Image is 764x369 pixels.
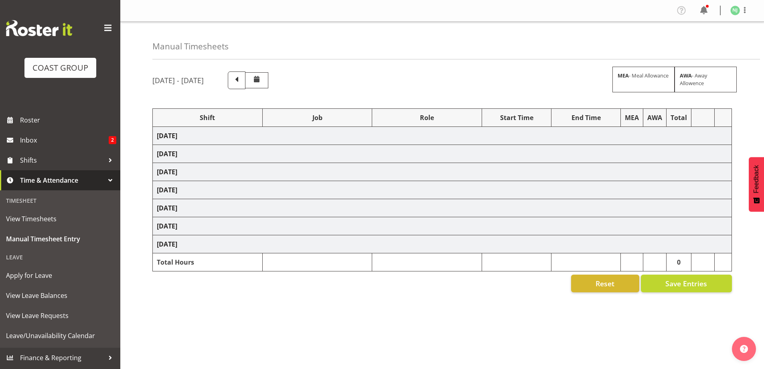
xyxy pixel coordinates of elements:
span: View Leave Balances [6,289,114,302]
h4: Manual Timesheets [152,42,229,51]
img: help-xxl-2.png [740,345,748,353]
span: Leave/Unavailability Calendar [6,330,114,342]
div: - Meal Allowance [612,67,675,92]
span: View Timesheets [6,213,114,225]
h5: [DATE] - [DATE] [152,76,204,85]
div: End Time [555,113,616,122]
span: View Leave Requests [6,310,114,322]
img: ngamata-junior3423.jpg [730,6,740,15]
div: Leave [2,249,118,265]
div: Role [376,113,478,122]
strong: AWA [680,72,692,79]
div: Timesheet [2,192,118,209]
strong: MEA [618,72,629,79]
span: Inbox [20,134,109,146]
span: Reset [596,278,614,289]
td: [DATE] [153,181,732,199]
button: Save Entries [641,275,732,292]
span: Feedback [753,165,760,193]
div: Job [267,113,368,122]
div: COAST GROUP [32,62,88,74]
span: Time & Attendance [20,174,104,186]
span: Finance & Reporting [20,352,104,364]
td: [DATE] [153,127,732,145]
button: Feedback - Show survey [749,157,764,212]
td: [DATE] [153,217,732,235]
div: AWA [647,113,662,122]
img: Rosterit website logo [6,20,72,36]
a: View Leave Balances [2,285,118,306]
td: 0 [667,253,691,271]
span: Manual Timesheet Entry [6,233,114,245]
div: - Away Allowence [675,67,737,92]
a: View Leave Requests [2,306,118,326]
span: Shifts [20,154,104,166]
a: Apply for Leave [2,265,118,285]
span: Apply for Leave [6,269,114,281]
div: MEA [625,113,639,122]
span: Save Entries [665,278,707,289]
div: Start Time [486,113,547,122]
div: Total [671,113,687,122]
a: Leave/Unavailability Calendar [2,326,118,346]
div: Shift [157,113,258,122]
td: Total Hours [153,253,263,271]
a: Manual Timesheet Entry [2,229,118,249]
span: Roster [20,114,116,126]
td: [DATE] [153,145,732,163]
td: [DATE] [153,163,732,181]
td: [DATE] [153,235,732,253]
a: View Timesheets [2,209,118,229]
span: 2 [109,136,116,144]
button: Reset [571,275,639,292]
td: [DATE] [153,199,732,217]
